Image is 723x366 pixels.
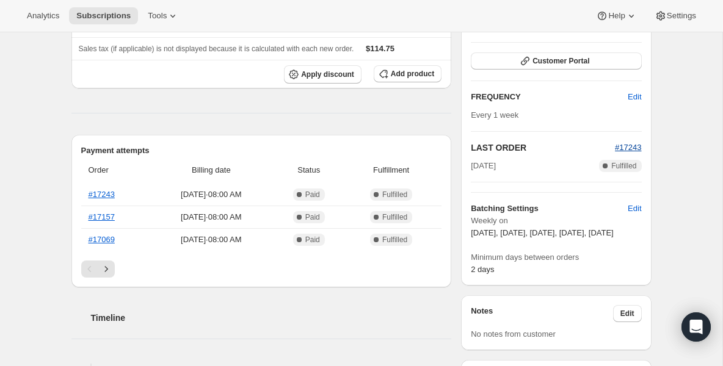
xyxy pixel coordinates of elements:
span: [DATE] · 08:00 AM [153,188,269,201]
span: Billing date [153,164,269,176]
span: Apply discount [301,70,354,79]
span: No notes from customer [471,329,556,339]
button: #17243 [615,142,641,154]
button: Add product [374,65,441,82]
span: Tools [148,11,167,21]
h2: Payment attempts [81,145,442,157]
h3: Notes [471,305,613,322]
span: Customer Portal [532,56,589,66]
a: #17069 [89,235,115,244]
button: Help [589,7,644,24]
button: Customer Portal [471,52,641,70]
span: Subscriptions [76,11,131,21]
h2: LAST ORDER [471,142,615,154]
span: Edit [628,91,641,103]
a: #17243 [89,190,115,199]
button: Edit [620,87,649,107]
span: [DATE], [DATE], [DATE], [DATE], [DATE] [471,228,614,237]
span: Paid [305,235,320,245]
div: Open Intercom Messenger [681,312,711,342]
th: Order [81,157,150,184]
span: Analytics [27,11,59,21]
span: [DATE] [471,160,496,172]
span: Add product [391,69,434,79]
span: Fulfilled [382,190,407,199]
span: Every 1 week [471,110,518,120]
span: Paid [305,212,320,222]
span: Edit [620,309,634,318]
span: [DATE] · 08:00 AM [153,234,269,246]
button: Edit [620,199,649,218]
span: Paid [305,190,320,199]
span: Minimum days between orders [471,251,641,264]
span: Sales tax (if applicable) is not displayed because it is calculated with each new order. [79,45,354,53]
nav: Pagination [81,260,442,278]
button: Subscriptions [69,7,138,24]
span: Help [608,11,625,21]
span: Status [277,164,341,176]
span: Fulfillment [348,164,434,176]
span: [DATE] · 08:00 AM [153,211,269,223]
span: Edit [628,203,641,215]
span: Fulfilled [382,212,407,222]
span: 2 days [471,265,494,274]
span: Fulfilled [382,235,407,245]
h2: Timeline [91,312,452,324]
h2: FREQUENCY [471,91,628,103]
button: Edit [613,305,642,322]
span: Fulfilled [611,161,636,171]
a: #17157 [89,212,115,221]
span: Weekly on [471,215,641,227]
button: Analytics [20,7,67,24]
button: Tools [140,7,186,24]
button: Settings [647,7,703,24]
span: $114.75 [366,44,394,53]
button: Apply discount [284,65,361,84]
h6: Batching Settings [471,203,628,215]
a: #17243 [615,143,641,152]
button: Next [98,260,115,278]
span: Settings [667,11,696,21]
